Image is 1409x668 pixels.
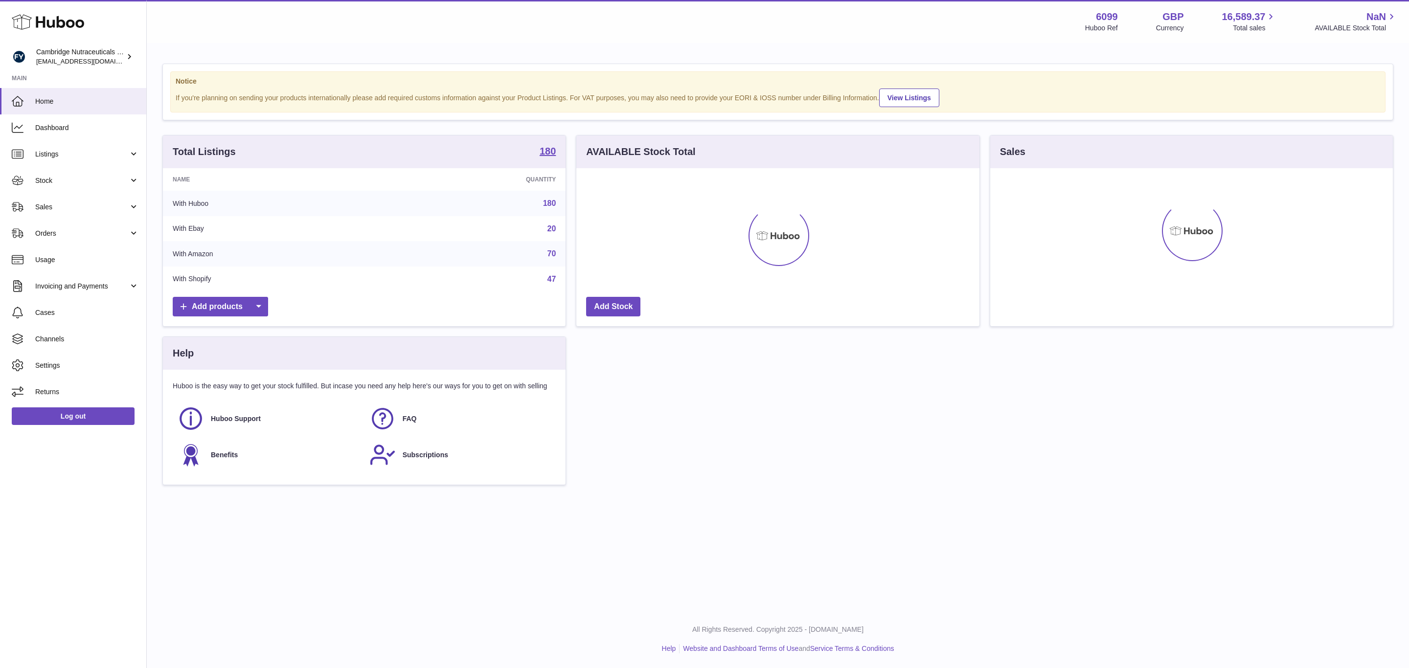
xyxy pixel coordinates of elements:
[369,405,551,432] a: FAQ
[35,361,139,370] span: Settings
[683,645,798,652] a: Website and Dashboard Terms of Use
[810,645,894,652] a: Service Terms & Conditions
[547,249,556,258] a: 70
[173,347,194,360] h3: Help
[178,442,360,468] a: Benefits
[163,241,384,267] td: With Amazon
[1000,145,1025,158] h3: Sales
[155,625,1401,634] p: All Rights Reserved. Copyright 2025 - [DOMAIN_NAME]
[540,146,556,158] a: 180
[369,442,551,468] a: Subscriptions
[163,191,384,216] td: With Huboo
[176,87,1380,107] div: If you're planning on sending your products internationally please add required customs informati...
[173,381,556,391] p: Huboo is the easy way to get your stock fulfilled. But incase you need any help here's our ways f...
[1222,10,1265,23] span: 16,589.37
[12,49,26,64] img: internalAdmin-6099@internal.huboo.com
[1096,10,1118,23] strong: 6099
[586,297,640,317] a: Add Stock
[1366,10,1386,23] span: NaN
[1085,23,1118,33] div: Huboo Ref
[403,414,417,423] span: FAQ
[1315,10,1397,33] a: NaN AVAILABLE Stock Total
[1222,10,1276,33] a: 16,589.37 Total sales
[35,308,139,317] span: Cases
[173,297,268,317] a: Add products
[1156,23,1184,33] div: Currency
[35,282,129,291] span: Invoicing and Payments
[176,77,1380,86] strong: Notice
[211,450,238,460] span: Benefits
[586,145,695,158] h3: AVAILABLE Stock Total
[403,450,448,460] span: Subscriptions
[1315,23,1397,33] span: AVAILABLE Stock Total
[35,123,139,133] span: Dashboard
[35,202,129,212] span: Sales
[163,168,384,191] th: Name
[1233,23,1276,33] span: Total sales
[36,47,124,66] div: Cambridge Nutraceuticals Ltd
[163,216,384,242] td: With Ebay
[211,414,261,423] span: Huboo Support
[680,644,894,653] li: and
[35,176,129,185] span: Stock
[35,229,129,238] span: Orders
[879,89,939,107] a: View Listings
[543,199,556,207] a: 180
[547,224,556,233] a: 20
[35,150,129,159] span: Listings
[35,334,139,344] span: Channels
[662,645,676,652] a: Help
[35,255,139,265] span: Usage
[35,387,139,397] span: Returns
[384,168,566,191] th: Quantity
[173,145,236,158] h3: Total Listings
[35,97,139,106] span: Home
[12,407,135,425] a: Log out
[1162,10,1183,23] strong: GBP
[36,57,144,65] span: [EMAIL_ADDRESS][DOMAIN_NAME]
[547,275,556,283] a: 47
[540,146,556,156] strong: 180
[163,267,384,292] td: With Shopify
[178,405,360,432] a: Huboo Support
